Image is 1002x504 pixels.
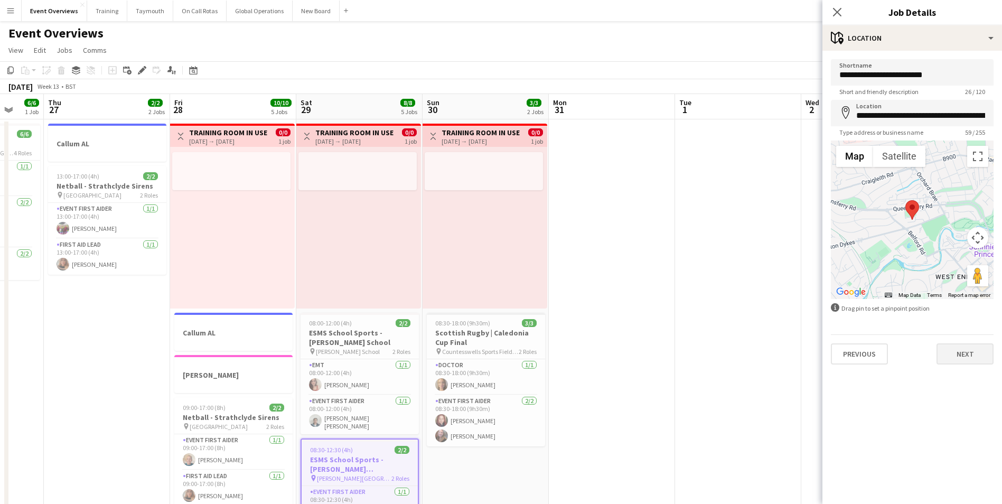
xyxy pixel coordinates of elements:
[276,128,291,136] span: 0/0
[173,1,227,21] button: On Call Rotas
[678,104,691,116] span: 1
[173,104,183,116] span: 28
[189,137,267,145] div: [DATE] → [DATE]
[522,319,537,327] span: 3/3
[57,172,99,180] span: 13:00-17:00 (4h)
[301,98,312,107] span: Sat
[189,128,267,137] h3: TRAINING ROOM IN USE
[310,446,353,454] span: 08:30-12:30 (4h)
[405,136,417,145] div: 1 job
[804,104,819,116] span: 2
[25,108,39,116] div: 1 Job
[174,370,293,380] h3: [PERSON_NAME]
[822,5,1002,19] h3: Job Details
[4,43,27,57] a: View
[148,99,163,107] span: 2/2
[8,25,104,41] h1: Event Overviews
[87,1,127,21] button: Training
[143,172,158,180] span: 2/2
[831,303,994,313] div: Drag pin to set a pinpoint position
[301,395,419,434] app-card-role: Event First Aider1/108:00-12:00 (4h)[PERSON_NAME] [PERSON_NAME]
[227,1,293,21] button: Global Operations
[293,1,340,21] button: New Board
[48,98,61,107] span: Thu
[427,313,545,446] app-job-card: 08:30-18:00 (9h30m)3/3Scottish Rugby | Caledonia Cup Final Countesswells Sports Field ([PERSON_NA...
[35,82,61,90] span: Week 13
[317,474,391,482] span: [PERSON_NAME][GEOGRAPHIC_DATA]
[873,146,925,167] button: Show satellite imagery
[174,313,293,351] app-job-card: Callum AL
[174,434,293,470] app-card-role: Event First Aider1/109:00-17:00 (8h)[PERSON_NAME]
[301,328,419,347] h3: ESMS School Sports - [PERSON_NAME] School
[427,328,545,347] h3: Scottish Rugby | Caledonia Cup Final
[8,45,23,55] span: View
[531,136,543,145] div: 1 job
[148,108,165,116] div: 2 Jobs
[442,128,520,137] h3: TRAINING ROOM IN USE
[836,146,873,167] button: Show street map
[65,82,76,90] div: BST
[927,292,942,298] a: Terms
[316,348,380,356] span: [PERSON_NAME] School
[14,149,32,157] span: 4 Roles
[967,265,988,286] button: Drag Pegman onto the map to open Street View
[183,404,226,412] span: 09:00-17:00 (8h)
[427,98,439,107] span: Sun
[898,292,921,299] button: Map Data
[127,1,173,21] button: Taymouth
[315,128,394,137] h3: TRAINING ROOM IN USE
[174,355,293,393] app-job-card: [PERSON_NAME]
[885,292,892,299] button: Keyboard shortcuts
[435,319,490,327] span: 08:30-18:00 (9h30m)
[834,285,868,299] img: Google
[48,166,166,275] app-job-card: 13:00-17:00 (4h)2/2Netball - Strathclyde Sirens [GEOGRAPHIC_DATA]2 RolesEvent First Aider1/113:00...
[269,404,284,412] span: 2/2
[967,146,988,167] button: Toggle fullscreen view
[52,43,77,57] a: Jobs
[834,285,868,299] a: Open this area in Google Maps (opens a new window)
[442,348,519,356] span: Countesswells Sports Field ([PERSON_NAME][GEOGRAPHIC_DATA])
[391,474,409,482] span: 2 Roles
[8,81,33,92] div: [DATE]
[174,98,183,107] span: Fri
[30,43,50,57] a: Edit
[427,395,545,446] app-card-role: Event First Aider2/208:30-18:00 (9h30m)[PERSON_NAME][PERSON_NAME]
[48,181,166,191] h3: Netball - Strathclyde Sirens
[948,292,990,298] a: Report a map error
[63,191,121,199] span: [GEOGRAPHIC_DATA]
[396,319,410,327] span: 2/2
[442,137,520,145] div: [DATE] → [DATE]
[402,128,417,136] span: 0/0
[174,328,293,338] h3: Callum AL
[270,99,292,107] span: 10/10
[528,128,543,136] span: 0/0
[301,359,419,395] app-card-role: EMT1/108:00-12:00 (4h)[PERSON_NAME]
[527,108,544,116] div: 2 Jobs
[553,98,567,107] span: Mon
[401,108,417,116] div: 5 Jobs
[519,348,537,356] span: 2 Roles
[48,124,166,162] app-job-card: Callum AL
[278,136,291,145] div: 1 job
[427,359,545,395] app-card-role: Doctor1/108:30-18:00 (9h30m)[PERSON_NAME]
[937,343,994,365] button: Next
[83,45,107,55] span: Comms
[831,128,932,136] span: Type address or business name
[315,137,394,145] div: [DATE] → [DATE]
[551,104,567,116] span: 31
[57,45,72,55] span: Jobs
[806,98,819,107] span: Wed
[967,227,988,248] button: Map camera controls
[266,423,284,431] span: 2 Roles
[301,313,419,434] app-job-card: 08:00-12:00 (4h)2/2ESMS School Sports - [PERSON_NAME] School [PERSON_NAME] School2 RolesEMT1/108:...
[190,423,248,431] span: [GEOGRAPHIC_DATA]
[22,1,87,21] button: Event Overviews
[34,45,46,55] span: Edit
[17,130,32,138] span: 6/6
[957,128,994,136] span: 59 / 255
